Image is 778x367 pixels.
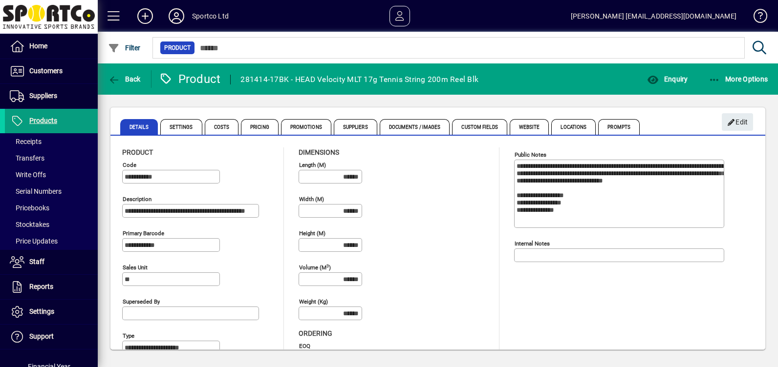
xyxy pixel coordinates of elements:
span: Dimensions [299,148,339,156]
mat-label: Primary barcode [123,230,164,237]
span: Product [122,148,153,156]
span: Custom Fields [452,119,507,135]
span: Locations [551,119,596,135]
mat-label: Length (m) [299,162,326,168]
a: Knowledge Base [746,2,766,34]
span: Suppliers [29,92,57,100]
span: Edit [727,114,748,130]
span: Details [120,119,158,135]
mat-label: EOQ [299,343,310,349]
a: Staff [5,250,98,274]
span: Promotions [281,119,331,135]
span: Products [29,117,57,124]
span: Settings [160,119,202,135]
button: Enquiry [645,70,690,88]
button: Profile [161,7,192,25]
span: Serial Numbers [10,187,62,195]
span: Write Offs [10,171,46,179]
span: Documents / Images [380,119,450,135]
span: Stocktakes [10,221,49,228]
span: Support [29,332,54,340]
app-page-header-button: Back [98,70,151,88]
button: Edit [722,113,753,131]
a: Pricebooks [5,200,98,216]
span: Website [510,119,549,135]
mat-label: Weight (Kg) [299,298,328,305]
span: Costs [205,119,239,135]
mat-label: Sales unit [123,264,148,271]
mat-label: Public Notes [515,151,546,158]
a: Stocktakes [5,216,98,233]
span: Enquiry [647,75,688,83]
a: Settings [5,300,98,324]
span: Product [164,43,191,53]
span: Prompts [598,119,640,135]
span: Receipts [10,138,42,145]
a: Suppliers [5,84,98,108]
a: Reports [5,275,98,299]
div: Product [159,71,221,87]
a: Price Updates [5,233,98,249]
span: Transfers [10,154,44,162]
a: Receipts [5,133,98,150]
a: Support [5,325,98,349]
span: Filter [108,44,141,52]
a: Write Offs [5,166,98,183]
a: Customers [5,59,98,83]
span: Pricebooks [10,204,49,212]
mat-label: Code [123,162,136,168]
span: More Options [709,75,768,83]
a: Home [5,34,98,59]
span: Suppliers [334,119,377,135]
button: Back [106,70,143,88]
button: Filter [106,39,143,57]
mat-label: Internal Notes [515,240,550,247]
sup: 3 [326,263,329,268]
span: Home [29,42,47,50]
span: Reports [29,283,53,290]
button: Add [130,7,161,25]
span: Staff [29,258,44,265]
div: [PERSON_NAME] [EMAIL_ADDRESS][DOMAIN_NAME] [571,8,736,24]
div: Sportco Ltd [192,8,229,24]
mat-label: Height (m) [299,230,325,237]
span: Pricing [241,119,279,135]
button: More Options [706,70,771,88]
div: 281414-17BK - HEAD Velocity MLT 17g Tennis String 200m Reel Blk [240,72,478,87]
a: Serial Numbers [5,183,98,200]
mat-label: Type [123,332,134,339]
span: Price Updates [10,237,58,245]
span: Customers [29,67,63,75]
mat-label: Description [123,196,151,203]
mat-label: Superseded by [123,298,160,305]
mat-label: Volume (m ) [299,264,331,271]
span: Ordering [299,329,332,337]
a: Transfers [5,150,98,166]
span: Settings [29,307,54,315]
span: Back [108,75,141,83]
mat-label: Width (m) [299,196,324,203]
